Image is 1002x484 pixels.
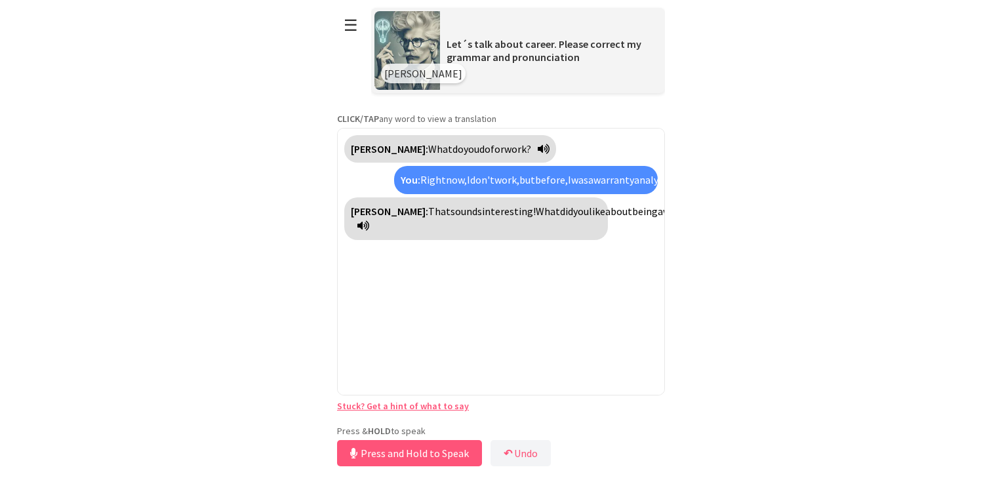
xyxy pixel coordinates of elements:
span: do [452,142,464,155]
span: you [573,205,589,218]
span: warranty [593,173,634,186]
span: do [479,142,491,155]
span: before, [535,173,568,186]
p: Press & to speak [337,425,665,437]
span: like [589,205,605,218]
span: sounds [451,205,482,218]
div: Click to translate [394,166,658,193]
button: ↶Undo [491,440,551,466]
span: work? [504,142,531,155]
span: Let´s talk about career. Please correct my grammar and pronunciation [447,37,641,64]
strong: [PERSON_NAME]: [351,142,428,155]
img: Scenario Image [374,11,440,90]
strong: CLICK/TAP [337,113,379,125]
span: warranty [663,205,704,218]
button: Press and Hold to Speak [337,440,482,466]
b: ↶ [504,447,512,460]
span: being [632,205,658,218]
span: for [491,142,504,155]
div: Click to translate [344,197,608,240]
span: I [467,173,470,186]
div: Click to translate [344,135,556,163]
span: That [428,205,451,218]
span: did [560,205,573,218]
span: a [588,173,593,186]
p: any word to view a translation [337,113,665,125]
a: Stuck? Get a hint of what to say [337,400,469,412]
span: now, [446,173,467,186]
span: a [658,205,663,218]
span: [PERSON_NAME] [384,67,462,80]
span: work, [494,173,519,186]
span: you [464,142,479,155]
span: but [519,173,535,186]
span: was [571,173,588,186]
strong: You: [401,173,420,186]
span: interesting! [482,205,536,218]
span: What [428,142,452,155]
span: Right [420,173,446,186]
strong: [PERSON_NAME]: [351,205,428,218]
span: about [605,205,632,218]
span: don't [470,173,494,186]
span: What [536,205,560,218]
span: analyst. [634,173,670,186]
button: ☰ [337,9,365,42]
strong: HOLD [368,425,391,437]
span: I [568,173,571,186]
